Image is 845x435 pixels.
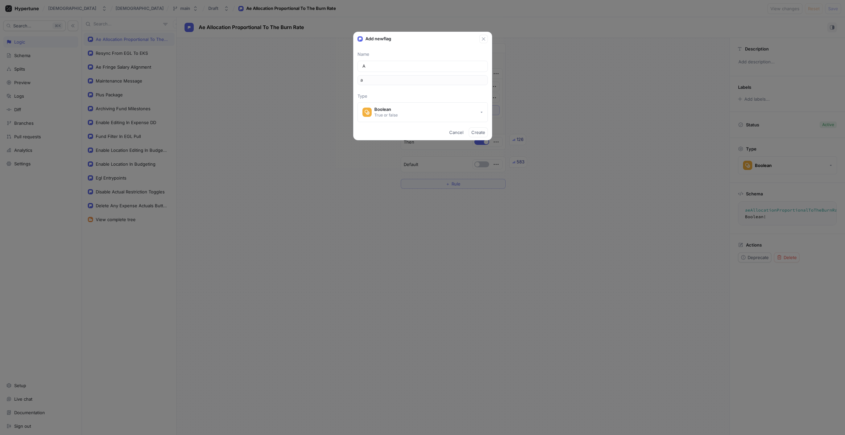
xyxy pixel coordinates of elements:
p: Name [357,51,488,58]
span: Create [471,130,485,134]
button: Create [469,127,488,137]
span: Cancel [449,130,463,134]
div: True or false [374,112,398,118]
div: Boolean [374,107,398,112]
button: Cancel [447,127,466,137]
p: Type [357,93,488,100]
button: BooleanTrue or false [357,102,488,122]
p: Add new flag [365,36,391,42]
input: Enter a name for this flag [362,63,483,70]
